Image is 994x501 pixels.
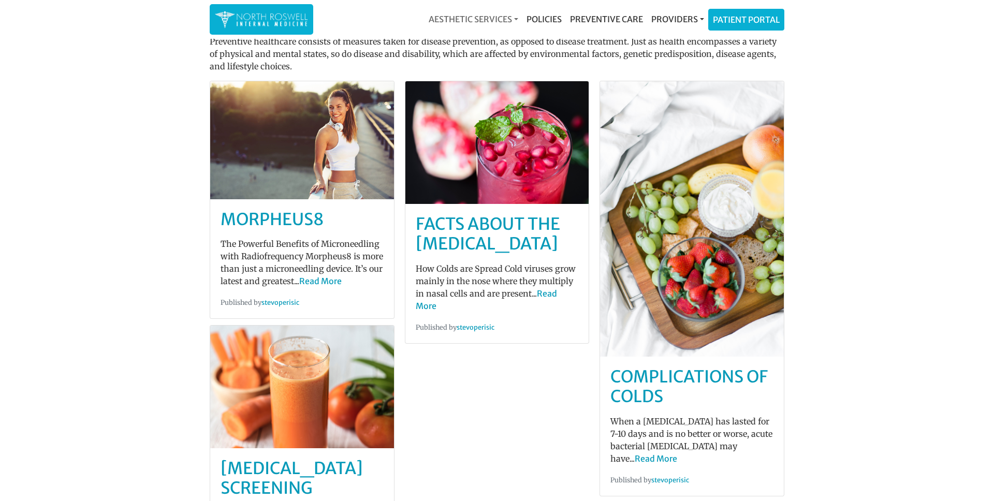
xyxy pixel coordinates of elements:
img: North Roswell Internal Medicine [215,9,308,30]
a: Read More [635,453,677,464]
a: Patient Portal [709,9,784,30]
img: post-default-5.jpg [405,81,589,204]
a: Aesthetic Services [425,9,522,30]
a: stevoperisic [457,323,494,331]
img: post-default-6.jpg [600,81,784,357]
p: When a [MEDICAL_DATA] has lasted for 7-10 days and is no better or worse, acute bacterial [MEDICA... [610,415,773,465]
a: stevoperisic [651,476,689,484]
a: Complications of Colds [610,366,768,407]
a: [MEDICAL_DATA] screening [221,458,363,498]
a: Read More [299,276,342,286]
a: Policies [522,9,566,30]
a: Read More [416,288,557,311]
p: Preventive healthcare consists of measures taken for disease prevention, as opposed to disease tr... [210,35,784,72]
small: Published by [416,323,494,331]
img: post-default-1.jpg [210,326,394,448]
a: MORPHEUS8 [221,209,324,230]
p: The Powerful Benefits of Microneedling with Radiofrequency Morpheus8 is more than just a micronee... [221,238,384,287]
p: How Colds are Spread Cold viruses grow mainly in the nose where they multiply in nasal cells and ... [416,262,579,312]
a: Providers [647,9,708,30]
a: Preventive Care [566,9,647,30]
small: Published by [610,476,689,484]
a: stevoperisic [261,298,299,306]
a: Facts About The [MEDICAL_DATA] [416,214,560,254]
small: Published by [221,298,299,306]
